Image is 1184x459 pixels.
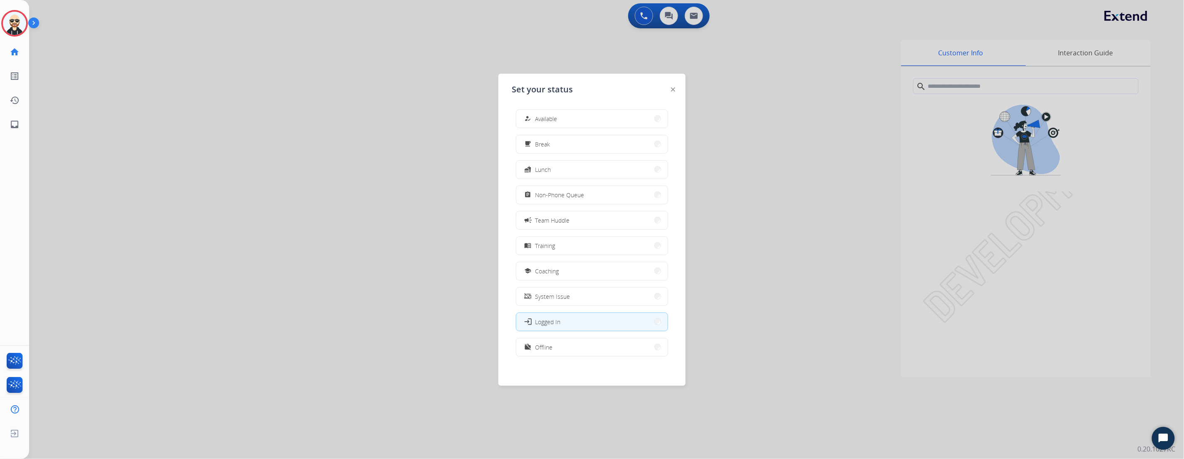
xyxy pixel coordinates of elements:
button: Lunch [516,161,668,179]
button: Start Chat [1152,427,1175,450]
button: System Issue [516,288,668,305]
button: Offline [516,338,668,356]
mat-icon: campaign [524,216,532,224]
mat-icon: school [525,268,532,275]
mat-icon: list_alt [10,71,20,81]
button: Break [516,135,668,153]
span: Training [535,241,555,250]
mat-icon: fastfood [525,166,532,173]
span: Offline [535,343,552,352]
mat-icon: home [10,47,20,57]
button: Training [516,237,668,255]
mat-icon: login [524,318,532,326]
span: Lunch [535,165,551,174]
span: Non-Phone Queue [535,191,584,199]
mat-icon: history [10,95,20,105]
button: Available [516,110,668,128]
mat-icon: phonelink_off [525,293,532,300]
mat-icon: work_off [525,344,532,351]
button: Non-Phone Queue [516,186,668,204]
span: System Issue [535,292,570,301]
mat-icon: free_breakfast [525,141,532,148]
span: Set your status [512,84,573,95]
mat-icon: inbox [10,119,20,129]
mat-icon: how_to_reg [525,115,532,122]
p: 0.20.1027RC [1138,444,1176,454]
mat-icon: assignment [525,191,532,198]
svg: Open Chat [1158,433,1169,444]
mat-icon: menu_book [525,242,532,249]
span: Team Huddle [535,216,570,225]
button: Team Huddle [516,211,668,229]
span: Logged In [535,318,560,326]
img: close-button [671,87,675,92]
span: Coaching [535,267,559,275]
button: Coaching [516,262,668,280]
span: Available [535,114,557,123]
span: Break [535,140,550,149]
img: avatar [3,12,26,35]
button: Logged In [516,313,668,331]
